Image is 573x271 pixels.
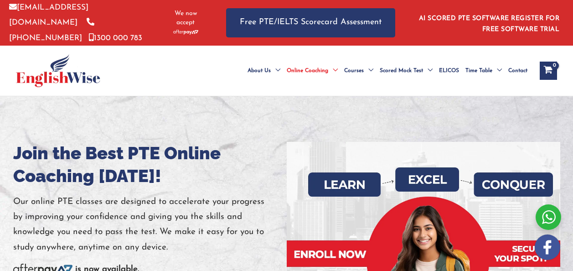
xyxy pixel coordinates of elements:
[284,55,341,87] a: Online CoachingMenu Toggle
[173,30,198,35] img: Afterpay-Logo
[238,55,531,87] nav: Site Navigation: Main Menu
[423,55,433,87] span: Menu Toggle
[465,55,492,87] span: Time Table
[13,194,287,255] p: Our online PTE classes are designed to accelerate your progress by improving your confidence and ...
[377,55,436,87] a: Scored Mock TestMenu Toggle
[540,62,557,80] a: View Shopping Cart, empty
[380,55,423,87] span: Scored Mock Test
[505,55,531,87] a: Contact
[492,55,502,87] span: Menu Toggle
[13,142,287,188] h1: Join the Best PTE Online Coaching [DATE]!
[9,19,94,42] a: [PHONE_NUMBER]
[226,8,395,37] a: Free PTE/IELTS Scorecard Assessment
[244,55,284,87] a: About UsMenu Toggle
[341,55,377,87] a: CoursesMenu Toggle
[9,4,88,26] a: [EMAIL_ADDRESS][DOMAIN_NAME]
[364,55,373,87] span: Menu Toggle
[168,9,203,27] span: We now accept
[535,235,560,260] img: white-facebook.png
[328,55,338,87] span: Menu Toggle
[16,54,100,87] img: cropped-ew-logo
[436,55,462,87] a: ELICOS
[419,15,560,33] a: AI SCORED PTE SOFTWARE REGISTER FOR FREE SOFTWARE TRIAL
[508,55,527,87] span: Contact
[439,55,459,87] span: ELICOS
[344,55,364,87] span: Courses
[248,55,271,87] span: About Us
[89,34,142,42] a: 1300 000 783
[271,55,280,87] span: Menu Toggle
[287,55,328,87] span: Online Coaching
[413,8,564,37] aside: Header Widget 1
[462,55,505,87] a: Time TableMenu Toggle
